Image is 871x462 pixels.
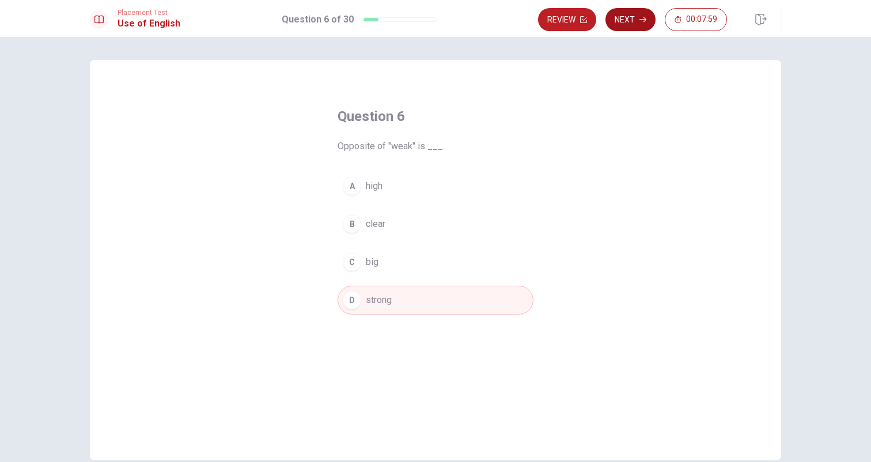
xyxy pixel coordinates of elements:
[338,107,533,126] h4: Question 6
[538,8,596,31] button: Review
[686,15,717,24] span: 00:07:59
[665,8,727,31] button: 00:07:59
[605,8,656,31] button: Next
[343,215,361,233] div: B
[338,286,533,315] button: Dstrong
[343,177,361,195] div: A
[343,291,361,309] div: D
[282,13,354,26] h1: Question 6 of 30
[118,17,180,31] h1: Use of English
[366,179,383,193] span: high
[366,255,378,269] span: big
[366,217,385,231] span: clear
[118,9,180,17] span: Placement Test
[338,210,533,238] button: Bclear
[338,139,533,153] span: Opposite of "weak" is ___.
[366,293,392,307] span: strong
[338,248,533,277] button: Cbig
[338,172,533,200] button: Ahigh
[343,253,361,271] div: C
